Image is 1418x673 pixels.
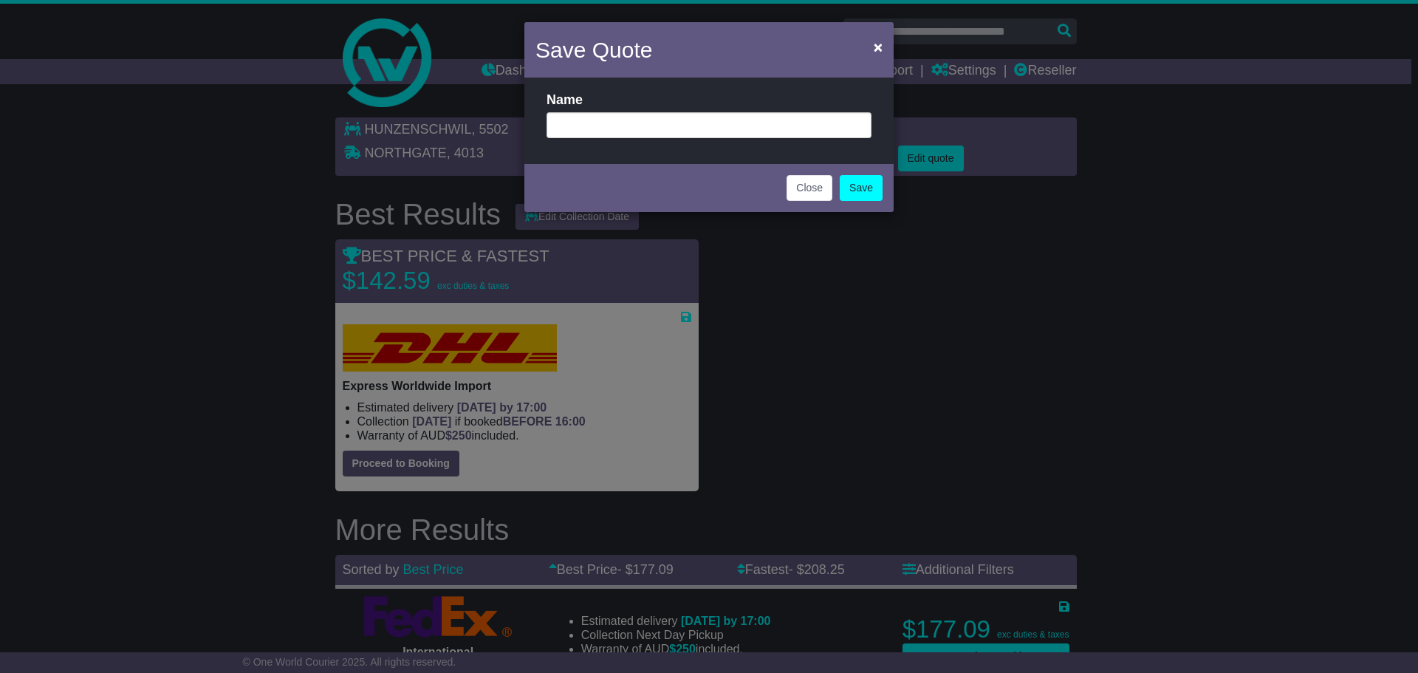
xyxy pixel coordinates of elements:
[787,175,832,201] button: Close
[866,32,890,62] button: Close
[840,175,883,201] a: Save
[547,92,583,109] label: Name
[535,33,652,66] h4: Save Quote
[874,38,883,55] span: ×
